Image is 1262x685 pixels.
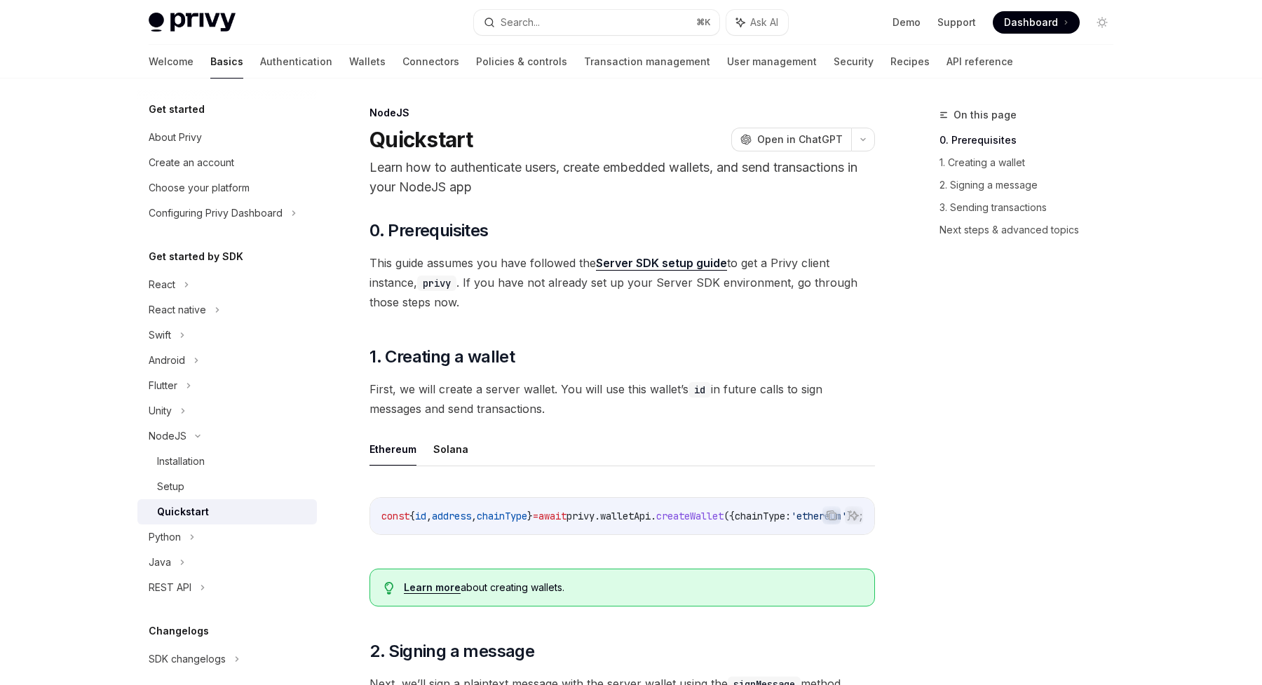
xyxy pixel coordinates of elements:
[149,554,171,571] div: Java
[845,506,863,524] button: Ask AI
[404,581,461,594] a: Learn more
[137,474,317,499] a: Setup
[939,219,1125,241] a: Next steps & advanced topics
[149,13,236,32] img: light logo
[369,379,875,419] span: First, we will create a server wallet. You will use this wallet’s in future calls to sign message...
[1091,11,1113,34] button: Toggle dark mode
[750,15,778,29] span: Ask AI
[149,179,250,196] div: Choose your platform
[149,623,209,639] h5: Changelogs
[527,510,533,522] span: }
[596,256,727,271] a: Server SDK setup guide
[415,510,426,522] span: id
[381,510,409,522] span: const
[137,175,317,201] a: Choose your platform
[954,107,1017,123] span: On this page
[149,327,171,344] div: Swift
[993,11,1080,34] a: Dashboard
[137,449,317,474] a: Installation
[937,15,976,29] a: Support
[566,510,595,522] span: privy
[757,133,843,147] span: Open in ChatGPT
[433,433,468,466] button: Solana
[149,529,181,545] div: Python
[349,45,386,79] a: Wallets
[149,276,175,293] div: React
[157,478,184,495] div: Setup
[651,510,656,522] span: .
[939,129,1125,151] a: 0. Prerequisites
[260,45,332,79] a: Authentication
[149,352,185,369] div: Android
[1004,15,1058,29] span: Dashboard
[369,106,875,120] div: NodeJS
[474,10,719,35] button: Search...⌘K
[822,506,841,524] button: Copy the contents from the code block
[149,402,172,419] div: Unity
[731,128,851,151] button: Open in ChatGPT
[157,453,205,470] div: Installation
[402,45,459,79] a: Connectors
[149,129,202,146] div: About Privy
[538,510,566,522] span: await
[533,510,538,522] span: =
[584,45,710,79] a: Transaction management
[432,510,471,522] span: address
[149,205,283,222] div: Configuring Privy Dashboard
[727,45,817,79] a: User management
[724,510,735,522] span: ({
[656,510,724,522] span: createWallet
[149,651,226,667] div: SDK changelogs
[149,301,206,318] div: React native
[939,196,1125,219] a: 3. Sending transactions
[890,45,930,79] a: Recipes
[404,581,860,595] div: about creating wallets.
[384,582,394,595] svg: Tip
[688,382,711,398] code: id
[369,433,416,466] button: Ethereum
[137,150,317,175] a: Create an account
[409,510,415,522] span: {
[369,158,875,197] p: Learn how to authenticate users, create embedded wallets, and send transactions in your NodeJS app
[137,125,317,150] a: About Privy
[149,428,186,445] div: NodeJS
[149,154,234,171] div: Create an account
[735,510,791,522] span: chainType:
[210,45,243,79] a: Basics
[149,45,194,79] a: Welcome
[893,15,921,29] a: Demo
[600,510,651,522] span: walletApi
[834,45,874,79] a: Security
[157,503,209,520] div: Quickstart
[939,151,1125,174] a: 1. Creating a wallet
[477,510,527,522] span: chainType
[426,510,432,522] span: ,
[149,377,177,394] div: Flutter
[471,510,477,522] span: ,
[946,45,1013,79] a: API reference
[149,248,243,265] h5: Get started by SDK
[137,499,317,524] a: Quickstart
[595,510,600,522] span: .
[791,510,847,522] span: 'ethereum'
[501,14,540,31] div: Search...
[369,640,534,663] span: 2. Signing a message
[417,276,456,291] code: privy
[696,17,711,28] span: ⌘ K
[369,346,515,368] span: 1. Creating a wallet
[726,10,788,35] button: Ask AI
[939,174,1125,196] a: 2. Signing a message
[149,101,205,118] h5: Get started
[369,253,875,312] span: This guide assumes you have followed the to get a Privy client instance, . If you have not alread...
[369,219,488,242] span: 0. Prerequisites
[149,579,191,596] div: REST API
[476,45,567,79] a: Policies & controls
[369,127,473,152] h1: Quickstart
